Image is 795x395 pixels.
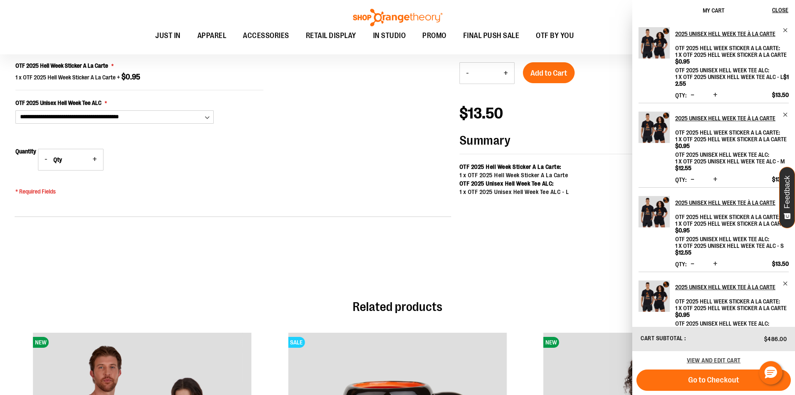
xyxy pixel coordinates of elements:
[675,214,780,220] dt: OTF 2025 Hell Week Sticker A La Carte
[639,27,789,103] li: Product
[639,103,789,187] li: Product
[675,58,690,65] span: $0.95
[243,26,289,45] span: ACCESSORIES
[675,320,769,327] dt: OTF 2025 Unisex Hell Week Tee ALC
[772,260,789,268] span: $13.50
[675,227,690,234] span: $0.95
[779,167,795,228] button: Feedback - Show survey
[121,73,140,81] span: $0.95
[675,151,769,158] dt: OTF 2025 Unisex Hell Week Tee ALC
[459,180,554,187] strong: OTF 2025 Unisex Hell Week Tee ALC:
[675,305,787,318] span: 1 x OTF 2025 Hell Week Sticker A La Carte
[639,196,670,227] img: 2025 Unisex Hell Week Tee à la Carte
[639,196,670,233] a: 2025 Unisex Hell Week Tee à la Carte
[459,171,749,179] div: 1 x OTF 2025 Hell Week Sticker A La Carte
[527,26,582,46] a: OTF BY YOU
[15,187,263,196] p: * Required Fields
[782,112,789,118] a: Remove item
[764,336,787,342] span: $486.00
[675,298,780,305] dt: OTF 2025 Hell Week Sticker A La Carte
[306,26,356,45] span: RETAIL DISPLAY
[703,7,724,14] span: My Cart
[783,176,791,209] span: Feedback
[675,280,777,294] h2: 2025 Unisex Hell Week Tee à la Carte
[15,147,38,155] span: Quantity
[15,62,108,69] span: OTF 2025 Hell Week Sticker A La Carte
[15,74,116,81] span: 1 x OTF 2025 Hell Week Sticker A La Carte
[459,105,503,122] span: $13.50
[147,26,189,46] a: JUST IN
[353,300,442,314] span: Related products
[639,112,670,143] img: 2025 Unisex Hell Week Tee à la Carte
[711,176,719,184] button: Increase product quantity
[536,26,574,45] span: OTF BY YOU
[365,26,414,45] a: IN STUDIO
[455,26,528,46] a: FINAL PUSH SALE
[675,196,789,209] a: 2025 Unisex Hell Week Tee à la Carte
[772,176,789,183] span: $13.50
[639,280,670,317] a: 2025 Unisex Hell Week Tee à la Carte
[675,236,769,242] dt: OTF 2025 Unisex Hell Week Tee ALC
[772,7,788,13] span: Close
[189,26,235,46] a: APPAREL
[639,27,670,64] a: 2025 Unisex Hell Week Tee à la Carte
[675,280,789,294] a: 2025 Unisex Hell Week Tee à la Carte
[782,27,789,33] a: Remove item
[86,149,103,170] button: +
[711,91,719,99] button: Increase product quantity
[639,272,789,356] li: Product
[687,357,741,364] a: View and edit cart
[675,129,780,136] dt: OTF 2025 Hell Week Sticker A La Carte
[675,176,686,183] label: Qty
[373,26,406,45] span: IN STUDIO
[675,196,777,209] h2: 2025 Unisex Hell Week Tee à la Carte
[422,26,447,45] span: PROMO
[675,67,769,74] dt: OTF 2025 Unisex Hell Week Tee ALC
[675,136,787,149] span: 1 x OTF 2025 Hell Week Sticker A La Carte
[675,220,787,234] span: 1 x OTF 2025 Hell Week Sticker A La Carte
[639,27,670,59] img: 2025 Unisex Hell Week Tee à la Carte
[675,27,789,41] a: 2025 Unisex Hell Week Tee à la Carte
[675,165,692,171] span: $12.55
[460,63,475,84] button: Decrease product quantity
[33,337,49,348] span: NEW
[15,99,101,106] span: OTF 2025 Unisex Hell Week Tee ALC
[782,280,789,287] a: Remove item
[675,311,690,318] span: $0.95
[459,163,561,170] strong: OTF 2025 Hell Week Sticker A La Carte:
[197,26,227,45] span: APPAREL
[675,158,785,171] span: 1 x OTF 2025 Unisex Hell Week Tee ALC - M
[689,260,697,268] button: Decrease product quantity
[772,91,789,99] span: $13.50
[759,361,782,385] button: Hello, have a question? Let’s chat.
[689,91,697,99] button: Decrease product quantity
[414,26,455,46] a: PROMO
[711,260,719,268] button: Increase product quantity
[475,63,497,83] input: Product quantity
[530,69,567,78] span: Add to Cart
[675,249,692,256] span: $12.55
[675,112,777,125] h2: 2025 Unisex Hell Week Tee à la Carte
[459,188,749,196] div: 1 x OTF 2025 Unisex Hell Week Tee ALC - L
[675,27,777,41] h2: 2025 Unisex Hell Week Tee à la Carte
[497,63,514,84] button: Increase product quantity
[235,26,298,46] a: ACCESSORIES
[689,176,697,184] button: Decrease product quantity
[543,337,559,348] span: NEW
[639,280,670,312] img: 2025 Unisex Hell Week Tee à la Carte
[459,134,749,154] strong: Summary
[298,26,365,46] a: RETAIL DISPLAY
[53,155,64,164] span: Qty
[288,337,305,348] span: SALE
[675,74,789,87] span: $12.55
[675,242,784,256] span: 1 x OTF 2025 Unisex Hell Week Tee ALC - S
[155,26,181,45] span: JUST IN
[636,370,791,391] button: Go to Checkout
[675,51,787,65] span: 1 x OTF 2025 Hell Week Sticker A La Carte
[117,74,140,81] span: +
[688,375,739,385] span: Go to Checkout
[641,335,683,341] span: Cart Subtotal
[639,187,789,272] li: Product
[463,26,520,45] span: FINAL PUSH SALE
